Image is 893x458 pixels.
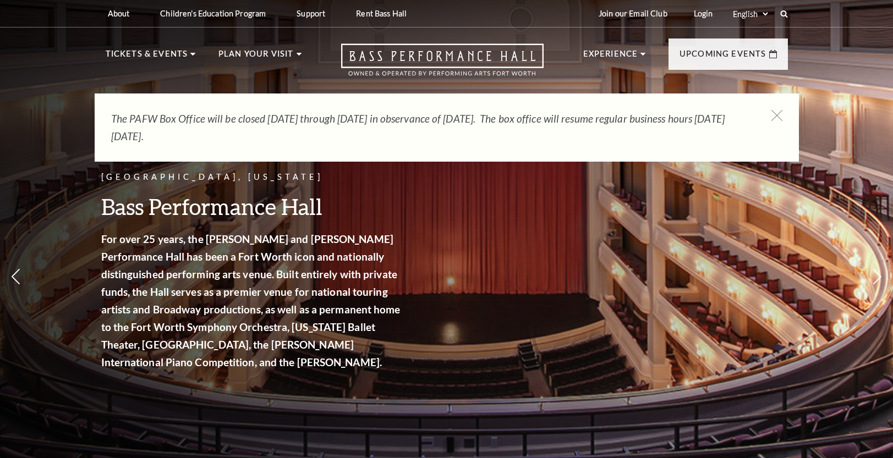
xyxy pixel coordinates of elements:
h3: Bass Performance Hall [101,192,404,220]
select: Select: [731,9,770,19]
strong: For over 25 years, the [PERSON_NAME] and [PERSON_NAME] Performance Hall has been a Fort Worth ico... [101,233,401,368]
em: The PAFW Box Office will be closed [DATE] through [DATE] in observance of [DATE]. The box office ... [111,112,725,142]
p: Experience [583,47,638,67]
p: About [108,9,130,18]
p: Rent Bass Hall [356,9,407,18]
p: Tickets & Events [106,47,188,67]
p: Children's Education Program [160,9,266,18]
p: Plan Your Visit [218,47,294,67]
p: Upcoming Events [680,47,766,67]
p: Support [297,9,325,18]
p: [GEOGRAPHIC_DATA], [US_STATE] [101,170,404,184]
